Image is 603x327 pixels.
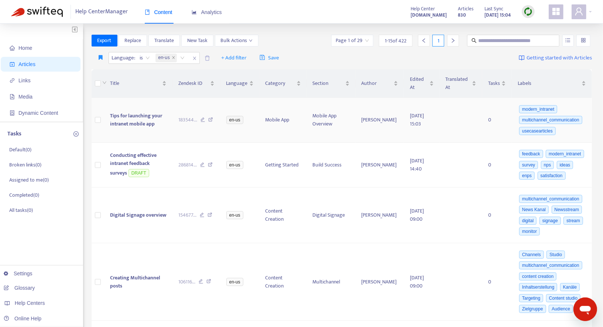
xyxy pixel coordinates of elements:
[524,7,533,16] img: sync.dc5367851b00ba804db3.png
[519,127,556,135] span: usecasearticles
[148,35,180,47] button: Translate
[178,161,197,169] span: 286814 ...
[482,187,512,243] td: 0
[307,243,356,321] td: Multichannel
[260,243,307,321] td: Content Creation
[519,105,557,113] span: modern_intranet
[192,9,222,15] span: Analytics
[488,79,500,87] span: Tasks
[178,278,195,286] span: 106116 ...
[541,161,554,169] span: nps
[73,131,79,137] span: plus-circle
[9,206,33,214] p: All tasks ( 0 )
[519,172,535,180] span: enps
[9,191,39,199] p: Completed ( 0 )
[450,38,456,43] span: right
[458,5,473,13] span: Articles
[10,78,15,83] span: link
[519,161,538,169] span: survey
[519,272,556,280] span: content creation
[484,11,511,19] strong: [DATE] 15:04
[172,56,175,60] span: close
[260,187,307,243] td: Content Creation
[102,80,107,85] span: down
[119,35,147,47] button: Replace
[4,285,35,291] a: Glossary
[226,211,243,219] span: en-us
[226,278,243,286] span: en-us
[519,261,582,269] span: multichannel_communication
[221,37,253,45] span: Bulk Actions
[546,150,584,158] span: modern_intranet
[205,55,210,61] span: delete
[124,37,141,45] span: Replace
[313,79,344,87] span: Section
[356,98,404,143] td: [PERSON_NAME]
[519,150,543,158] span: feedback
[145,9,172,15] span: Content
[362,79,393,87] span: Author
[519,227,540,235] span: monitor
[221,54,247,62] span: + Add filter
[226,116,243,124] span: en-us
[4,271,32,276] a: Settings
[410,111,424,128] span: [DATE] 15:03
[190,54,199,63] span: close
[178,116,197,124] span: 183544 ...
[10,62,15,67] span: account-book
[178,79,209,87] span: Zendesk ID
[519,55,525,61] img: image-link
[18,110,58,116] span: Dynamic Content
[140,52,150,63] span: is
[482,69,512,98] th: Tasks
[519,251,544,259] span: Channels
[519,217,537,225] span: digital
[9,146,31,154] p: Default ( 0 )
[482,143,512,188] td: 0
[249,39,253,42] span: down
[562,35,574,47] button: unordered-list
[432,35,444,47] div: 1
[307,98,356,143] td: Mobile App Overview
[552,206,582,214] span: Newsstream
[482,98,512,143] td: 0
[155,54,177,62] span: en-us
[76,5,128,19] span: Help Center Manager
[519,52,592,64] a: Getting started with Articles
[18,78,31,83] span: Links
[573,297,597,321] iframe: Button to launch messaging window
[110,111,162,128] span: Tips for launching your intranet mobile app
[411,5,435,13] span: Help Center
[260,69,307,98] th: Category
[538,172,566,180] span: satisfaction
[9,176,49,184] p: Assigned to me ( 0 )
[385,37,407,45] span: 1 - 15 of 422
[104,69,172,98] th: Title
[145,10,150,15] span: book
[110,79,161,87] span: Title
[172,69,220,98] th: Zendesk ID
[129,169,149,177] span: DRAFT
[15,300,45,306] span: Help Centers
[519,294,543,302] span: Targeting
[18,45,32,51] span: Home
[109,52,137,63] span: Language :
[411,11,447,19] a: [DOMAIN_NAME]
[10,94,15,99] span: file-image
[260,55,265,60] span: save
[216,52,252,64] button: + Add filter
[265,79,295,87] span: Category
[549,305,573,313] span: Audience
[260,54,279,62] span: Save
[192,10,197,15] span: area-chart
[563,217,583,225] span: stream
[512,69,592,98] th: Labels
[356,243,404,321] td: [PERSON_NAME]
[226,161,243,169] span: en-us
[546,294,580,302] span: Content studio
[10,45,15,51] span: home
[547,251,565,259] span: Studio
[4,316,41,321] a: Online Help
[356,69,404,98] th: Author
